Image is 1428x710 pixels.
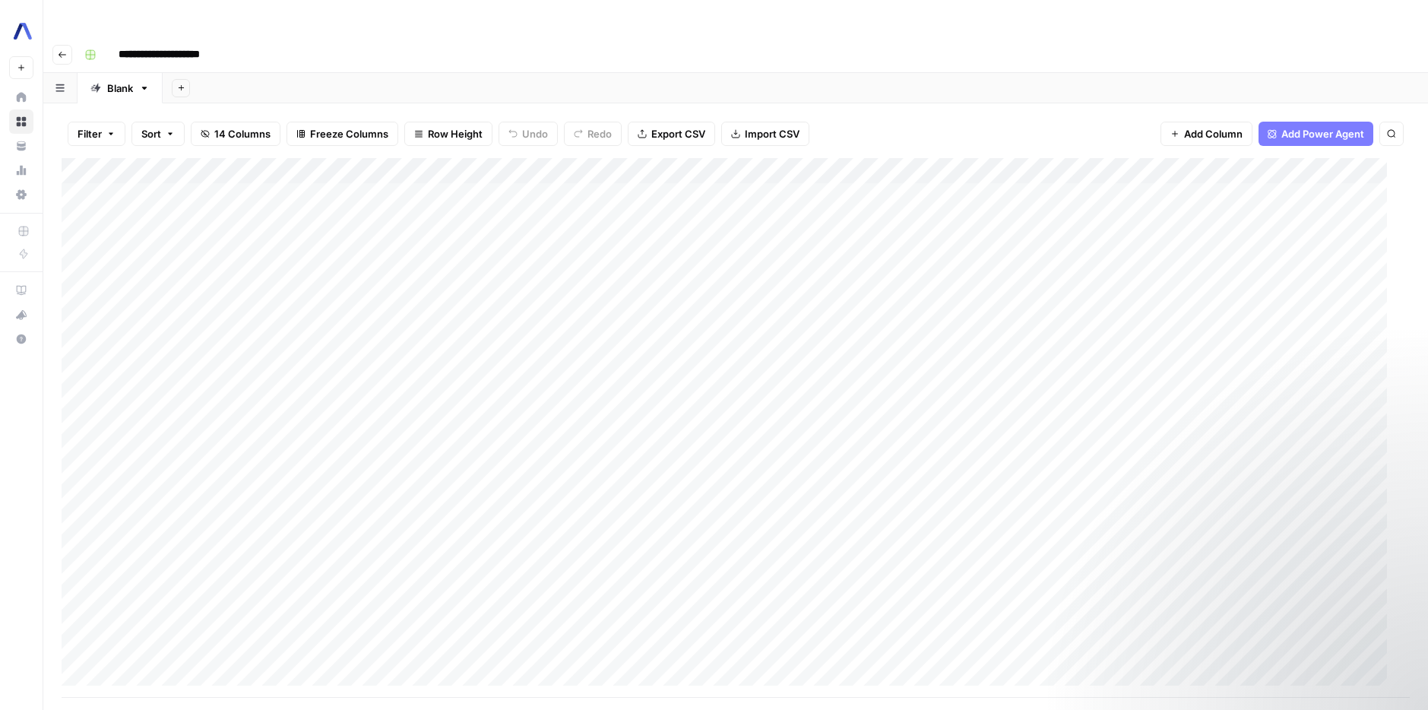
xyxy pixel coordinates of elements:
[1259,122,1373,146] button: Add Power Agent
[9,278,33,303] a: AirOps Academy
[428,126,483,141] span: Row Height
[9,182,33,207] a: Settings
[310,126,388,141] span: Freeze Columns
[9,158,33,182] a: Usage
[522,126,548,141] span: Undo
[141,126,161,141] span: Sort
[78,126,102,141] span: Filter
[78,73,163,103] a: Blank
[564,122,622,146] button: Redo
[9,85,33,109] a: Home
[651,126,705,141] span: Export CSV
[9,303,33,327] button: What's new?
[1184,126,1243,141] span: Add Column
[499,122,558,146] button: Undo
[587,126,612,141] span: Redo
[9,109,33,134] a: Browse
[745,126,799,141] span: Import CSV
[1281,126,1364,141] span: Add Power Agent
[10,303,33,326] div: What's new?
[131,122,185,146] button: Sort
[107,81,133,96] div: Blank
[9,134,33,158] a: Your Data
[628,122,715,146] button: Export CSV
[404,122,492,146] button: Row Height
[68,122,125,146] button: Filter
[9,327,33,351] button: Help + Support
[1160,122,1252,146] button: Add Column
[191,122,280,146] button: 14 Columns
[214,126,271,141] span: 14 Columns
[287,122,398,146] button: Freeze Columns
[721,122,809,146] button: Import CSV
